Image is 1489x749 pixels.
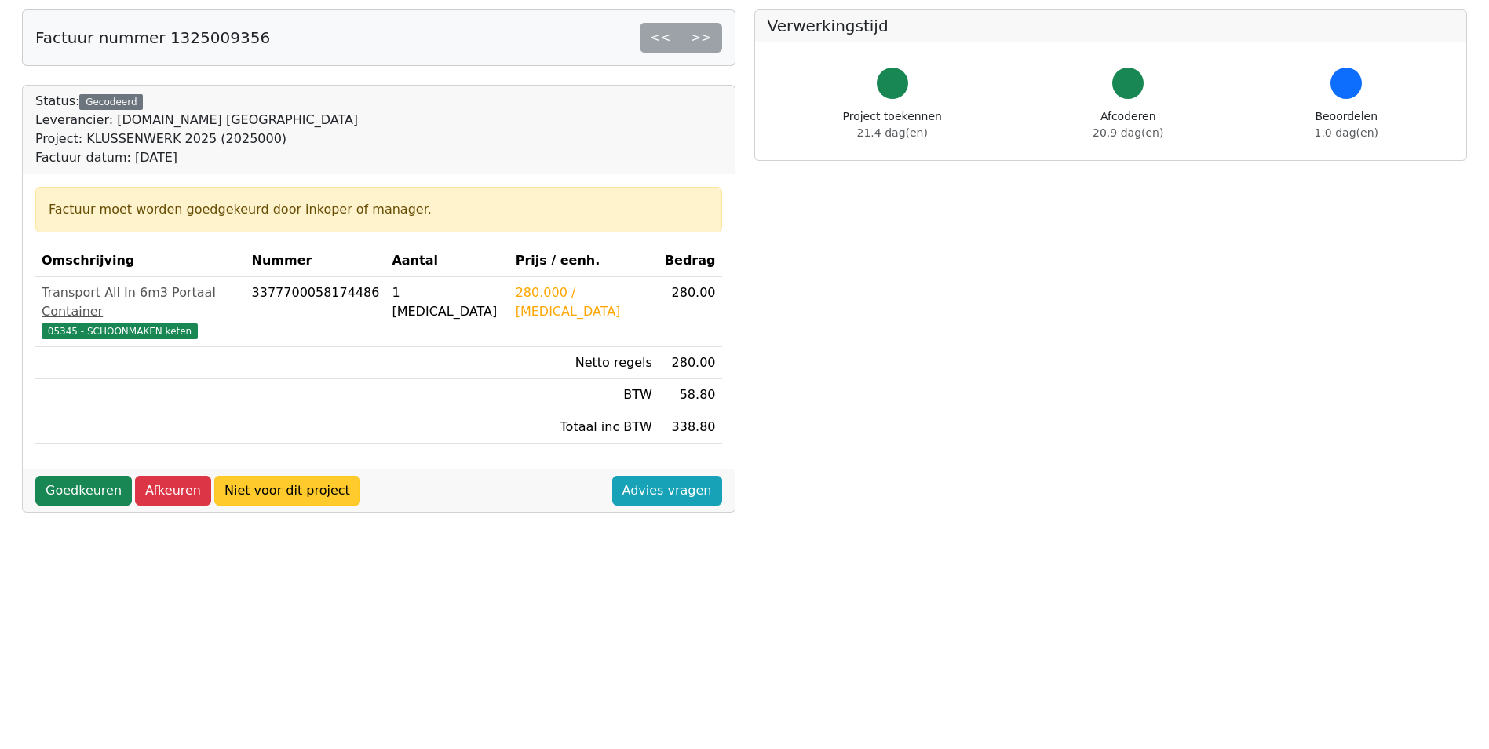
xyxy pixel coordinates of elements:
[509,379,659,411] td: BTW
[1315,108,1378,141] div: Beoordelen
[659,347,722,379] td: 280.00
[509,245,659,277] th: Prijs / eenh.
[659,245,722,277] th: Bedrag
[659,277,722,347] td: 280.00
[42,283,239,321] div: Transport All In 6m3 Portaal Container
[509,411,659,444] td: Totaal inc BTW
[35,245,246,277] th: Omschrijving
[509,347,659,379] td: Netto regels
[612,476,722,506] a: Advies vragen
[42,283,239,340] a: Transport All In 6m3 Portaal Container05345 - SCHOONMAKEN keten
[1315,126,1378,139] span: 1.0 dag(en)
[35,148,358,167] div: Factuur datum: [DATE]
[49,200,709,219] div: Factuur moet worden goedgekeurd door inkoper of manager.
[79,94,143,110] div: Gecodeerd
[35,111,358,130] div: Leverancier: [DOMAIN_NAME] [GEOGRAPHIC_DATA]
[214,476,360,506] a: Niet voor dit project
[35,130,358,148] div: Project: KLUSSENWERK 2025 (2025000)
[843,108,942,141] div: Project toekennen
[768,16,1454,35] h5: Verwerkingstijd
[35,92,358,167] div: Status:
[35,28,270,47] h5: Factuur nummer 1325009356
[135,476,211,506] a: Afkeuren
[1093,126,1163,139] span: 20.9 dag(en)
[246,277,386,347] td: 3377700058174486
[857,126,928,139] span: 21.4 dag(en)
[516,283,652,321] div: 280.000 / [MEDICAL_DATA]
[42,323,198,339] span: 05345 - SCHOONMAKEN keten
[659,411,722,444] td: 338.80
[246,245,386,277] th: Nummer
[392,283,502,321] div: 1 [MEDICAL_DATA]
[659,379,722,411] td: 58.80
[385,245,509,277] th: Aantal
[1093,108,1163,141] div: Afcoderen
[35,476,132,506] a: Goedkeuren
